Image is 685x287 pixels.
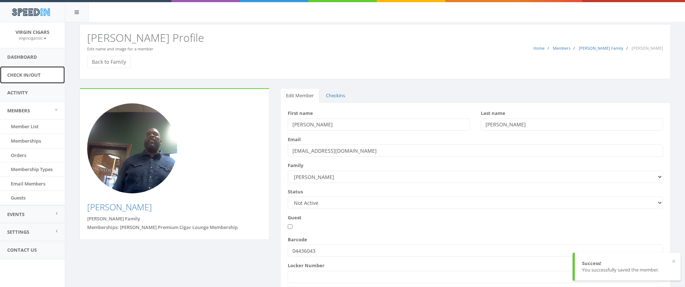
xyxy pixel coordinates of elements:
label: First name [288,110,313,117]
div: [PERSON_NAME] Family [87,215,262,222]
a: [PERSON_NAME] Family [579,45,623,51]
div: Memberships: [PERSON_NAME] Premium Cigar Lounge Membership [87,224,262,231]
label: Guest [288,214,301,221]
div: You successfully saved the member. [582,266,673,273]
label: Status [288,188,303,195]
label: Family [288,162,303,169]
a: Home [533,45,545,51]
a: Back to Family [87,56,131,68]
h2: [PERSON_NAME] Profile [87,32,663,44]
small: virgincigarsllc [19,36,46,41]
span: Contact Us [7,247,37,253]
img: speedin_logo.png [8,5,53,19]
label: Email [288,136,301,143]
label: Barcode [288,236,307,243]
label: Locker Number [288,262,324,269]
span: Email Members [11,180,45,187]
span: Events [7,211,24,218]
span: Settings [7,229,29,235]
span: Members [7,107,30,114]
img: Photo [87,103,177,193]
a: virgincigarsllc [19,35,46,41]
div: Success! [582,260,673,267]
a: Checkins [320,88,351,103]
small: Edit name and image for a member [87,46,153,51]
label: Last name [481,110,505,117]
a: Members [553,45,570,51]
span: [PERSON_NAME] [632,45,663,51]
span: Virgin Cigars [15,29,49,35]
a: Edit Member [280,88,319,103]
a: [PERSON_NAME] [87,201,152,213]
button: × [672,258,676,265]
